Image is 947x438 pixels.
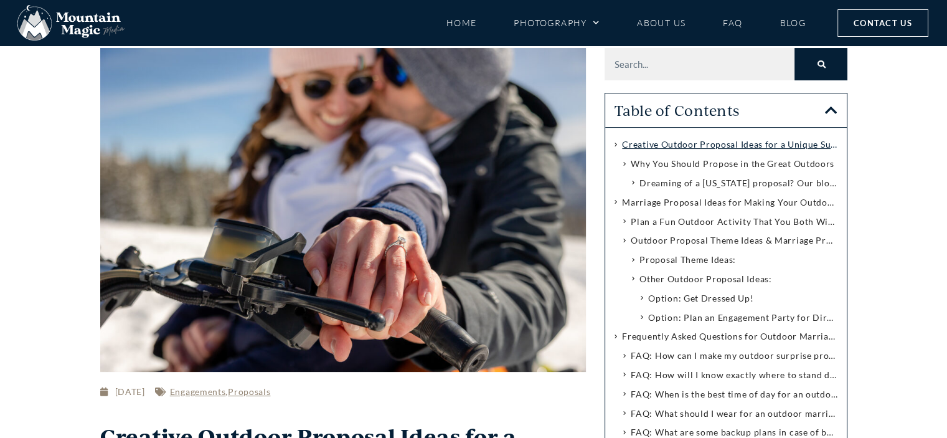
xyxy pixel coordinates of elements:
[446,12,806,34] nav: Menu
[170,386,271,397] span: ,
[794,48,847,80] button: Search
[854,16,912,30] span: Contact Us
[100,48,586,371] img: snowy winter excitement surprise proposal on one knee mountains background Crested Butte photogra...
[723,12,742,34] a: FAQ
[639,272,771,287] a: Other Outdoor Proposal Ideas:
[825,103,837,117] div: Close table of contents
[514,12,600,34] a: Photography
[648,291,753,306] a: Option: Get Dressed Up!
[622,329,837,344] a: Frequently Asked Questions for Outdoor Marriage Proposal Ideas:
[615,103,825,118] h3: Table of Contents
[631,156,834,171] a: Why You Should Propose in the Great Outdoors
[631,348,837,363] a: FAQ: How can I make my outdoor surprise proposal extra romantic?
[631,214,837,229] a: Plan a Fun Outdoor Activity That You Both Will Love in [US_STATE]
[780,12,806,34] a: Blog
[631,368,837,383] a: FAQ: How will I know exactly where to stand during my surprise proposal for the best photos?
[631,233,837,248] a: Outdoor Proposal Theme Ideas & Marriage Proposal Decor:
[622,137,837,152] a: Creative Outdoor Proposal Ideas for a Unique Surprise
[446,12,477,34] a: Home
[631,406,837,421] a: FAQ: What should I wear for an outdoor marriage proposal?
[648,310,837,325] a: Option: Plan an Engagement Party for Directly After
[605,48,794,80] input: Search...
[639,176,837,191] a: Dreaming of a [US_STATE] proposal? Our blog is full of stunning locations to pop the question. Cl...
[631,387,837,402] a: FAQ: When is the best time of day for an outdoor marriage proposal?
[228,386,270,397] a: Proposals
[837,9,928,37] a: Contact Us
[622,195,837,210] a: Marriage Proposal Ideas for Making Your Outdoor Surprise Proposal Extra Romantic
[639,252,736,267] a: Proposal Theme Ideas:
[17,5,125,41] img: Mountain Magic Media photography logo Crested Butte Photographer
[637,12,686,34] a: About Us
[170,386,226,397] a: Engagements
[115,386,145,397] time: [DATE]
